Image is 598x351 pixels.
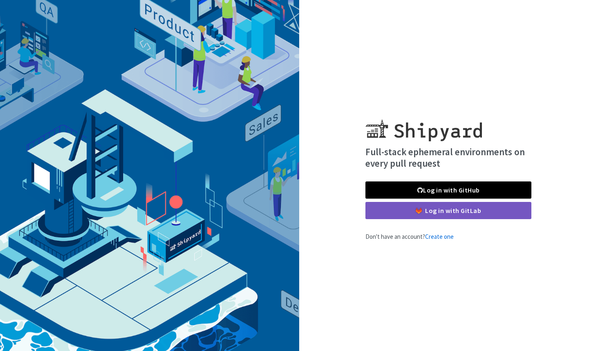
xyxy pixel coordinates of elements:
[365,109,482,141] img: Shipyard logo
[365,233,454,240] span: Don't have an account?
[365,146,531,169] h4: Full-stack ephemeral environments on every pull request
[365,181,531,199] a: Log in with GitHub
[365,202,531,219] a: Log in with GitLab
[416,208,422,214] img: gitlab-color.svg
[425,233,454,240] a: Create one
